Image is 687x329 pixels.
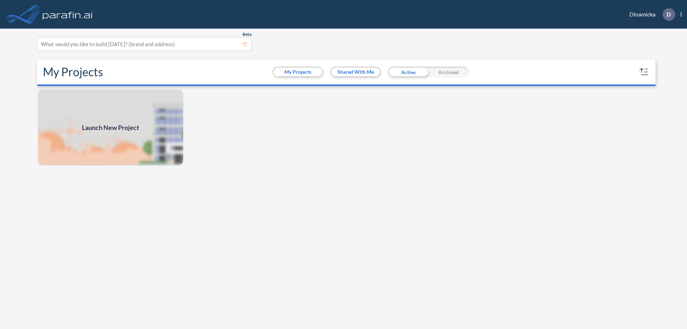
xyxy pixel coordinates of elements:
[388,67,428,77] div: Active
[82,123,139,132] span: Launch New Project
[619,8,682,21] div: Dinamicka
[37,89,184,166] a: Launch New Project
[428,67,469,77] div: Archived
[331,68,380,76] button: Shared With Me
[274,68,322,76] button: My Projects
[243,32,252,37] span: Beta
[43,65,103,79] h2: My Projects
[37,89,184,166] img: add
[638,66,650,78] button: sort
[667,11,671,18] p: D
[41,7,94,21] img: logo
